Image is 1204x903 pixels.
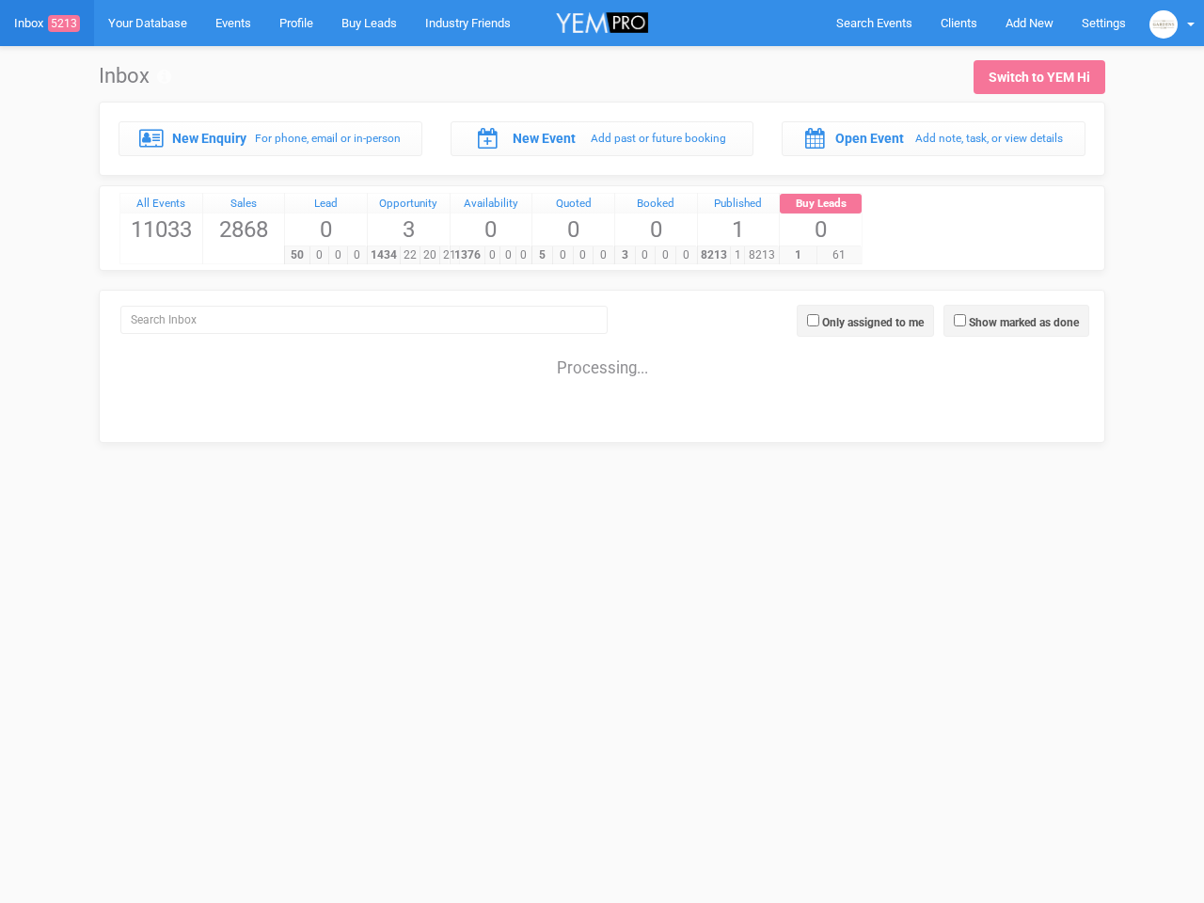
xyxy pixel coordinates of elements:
span: 0 [655,246,676,264]
span: Search Events [836,16,912,30]
span: 1 [730,246,745,264]
span: 5213 [48,15,80,32]
span: 0 [515,246,531,264]
a: Quoted [532,194,614,214]
img: open-uri20240808-2-z9o2v [1149,10,1178,39]
span: 2868 [203,214,285,246]
span: 0 [532,214,614,246]
a: Open Event Add note, task, or view details [782,121,1085,155]
a: All Events [120,194,202,214]
span: 0 [499,246,515,264]
span: 0 [635,246,657,264]
span: 1434 [367,246,401,264]
span: 50 [284,246,310,264]
span: 0 [347,246,367,264]
span: 0 [675,246,697,264]
a: Published [698,194,780,214]
span: 20 [420,246,440,264]
span: 3 [368,214,450,246]
span: 8213 [744,246,779,264]
span: 5 [531,246,553,264]
span: 22 [400,246,420,264]
input: Search Inbox [120,306,608,334]
label: Show marked as done [969,314,1079,331]
span: 0 [593,246,614,264]
a: Buy Leads [780,194,862,214]
a: Opportunity [368,194,450,214]
a: New Enquiry For phone, email or in-person [119,121,422,155]
span: 1376 [450,246,485,264]
label: Open Event [835,129,904,148]
span: 11033 [120,214,202,246]
span: 0 [573,246,594,264]
small: Add note, task, or view details [915,132,1063,145]
a: Booked [615,194,697,214]
span: 3 [614,246,636,264]
label: New Event [513,129,576,148]
a: Availability [451,194,532,214]
span: Clients [941,16,977,30]
small: Add past or future booking [591,132,726,145]
span: 0 [615,214,697,246]
a: New Event Add past or future booking [451,121,754,155]
span: 21 [439,246,460,264]
span: 8213 [697,246,732,264]
label: Only assigned to me [822,314,924,331]
span: 0 [451,214,532,246]
span: 61 [816,246,862,264]
label: New Enquiry [172,129,246,148]
span: 1 [779,246,817,264]
span: 1 [698,214,780,246]
a: Sales [203,194,285,214]
a: Switch to YEM Hi [974,60,1105,94]
div: Processing... [104,339,1100,376]
span: 0 [484,246,500,264]
a: Lead [285,194,367,214]
span: 0 [309,246,329,264]
h1: Inbox [99,65,171,87]
span: 0 [552,246,574,264]
span: 0 [328,246,348,264]
span: 0 [780,214,862,246]
span: 0 [285,214,367,246]
small: For phone, email or in-person [255,132,401,145]
span: Add New [1006,16,1053,30]
div: Switch to YEM Hi [989,68,1090,87]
